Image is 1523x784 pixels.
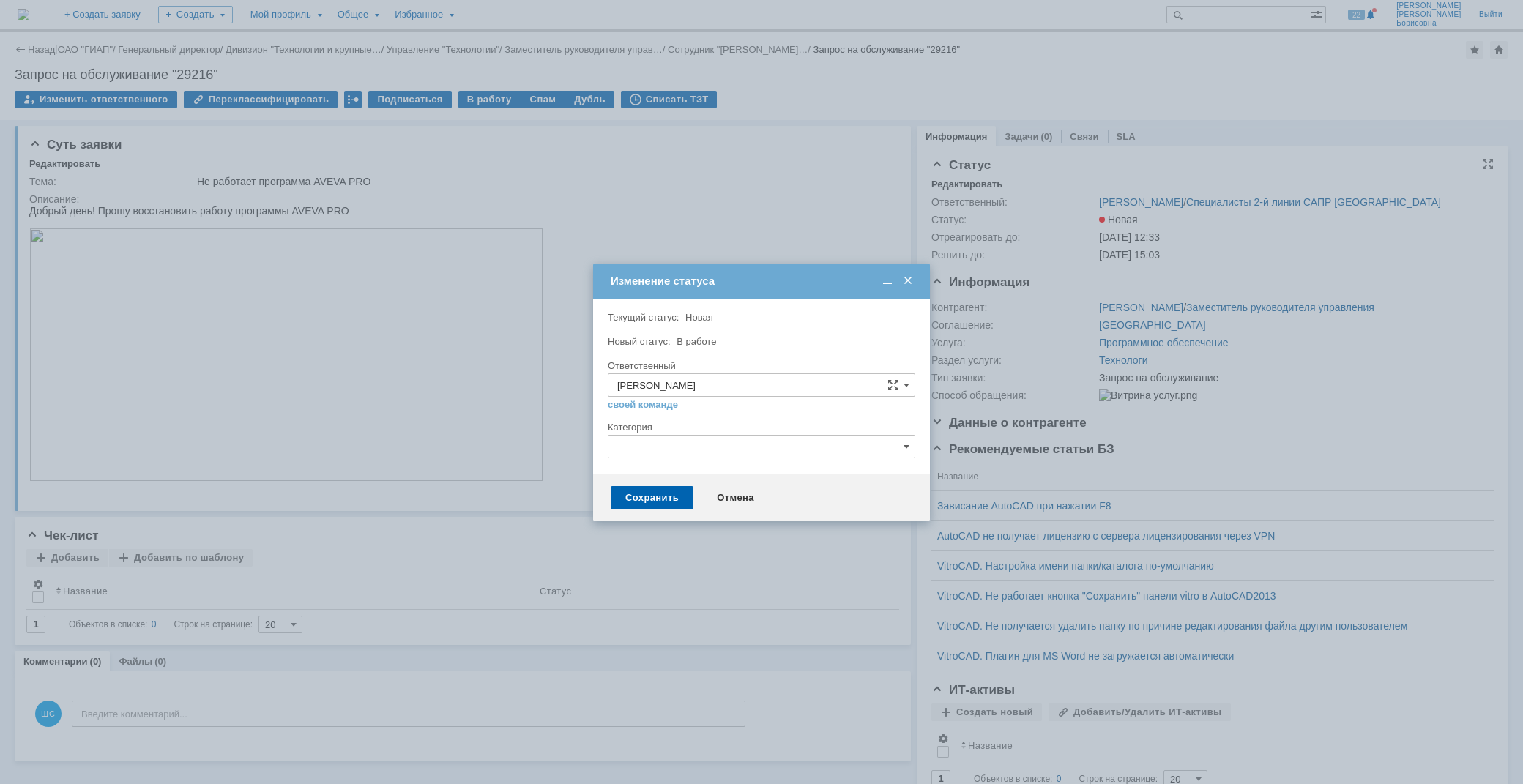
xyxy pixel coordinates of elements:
[677,336,716,347] span: В работе
[880,275,895,288] span: Свернуть (Ctrl + M)
[611,275,915,288] div: Изменение статуса
[608,312,679,323] label: Текущий статус:
[901,275,915,288] span: Закрыть
[608,336,671,347] label: Новый статус:
[608,422,912,432] div: Категория
[608,361,912,370] div: Ответственный
[887,379,899,391] span: Сложная форма
[608,399,678,411] a: своей команде
[685,312,713,323] span: Новая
